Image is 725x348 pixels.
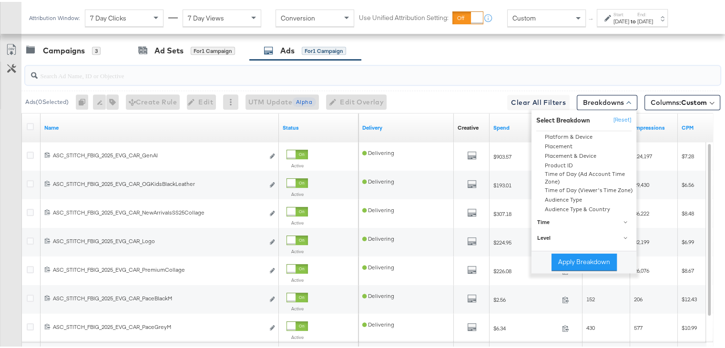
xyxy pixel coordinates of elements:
[608,111,632,126] button: [Reset]
[283,122,355,130] a: Shows the current state of your Ad.
[634,236,649,244] span: 32,199
[359,11,449,20] label: Use Unified Attribution Setting:
[493,237,558,244] span: $224.95
[362,319,394,326] span: Delivering
[281,12,315,20] span: Conversion
[682,322,697,329] span: $10.99
[76,92,93,108] div: 0
[493,266,558,273] span: $226.08
[362,290,394,297] span: Delivering
[154,43,184,54] div: Ad Sets
[302,45,346,53] div: for 1 Campaign
[286,332,308,338] label: Active
[536,114,590,123] div: Select Breakdown
[533,150,636,159] div: Placement & Device
[25,96,69,104] div: Ads ( 0 Selected)
[286,275,308,281] label: Active
[286,189,308,195] label: Active
[533,184,636,194] div: Time of Day (Viewer's Time Zone)
[533,140,636,150] div: Placement
[531,213,636,228] a: Time
[512,12,536,20] span: Custom
[362,122,450,130] a: Reflects the ability of your Ad to achieve delivery.
[681,96,707,105] span: Custom
[682,208,694,215] span: $8.48
[634,179,649,186] span: 29,430
[577,93,637,108] button: Breakdowns
[531,228,636,244] a: Level
[533,169,636,184] div: Time of Day (Ad Account Time Zone)
[43,43,85,54] div: Campaigns
[44,122,275,130] a: Ad Name.
[53,293,264,300] div: ASC_STITCH_FBIG_2025_EVG_CAR_PaceBlackM
[92,45,101,53] div: 3
[286,218,308,224] label: Active
[533,194,636,203] div: Audience Type
[188,12,224,20] span: 7 Day Views
[634,265,649,272] span: 26,076
[682,236,694,244] span: $6.99
[682,151,694,158] span: $7.28
[286,304,308,310] label: Active
[586,294,595,301] span: 152
[362,147,394,154] span: Delivering
[634,208,649,215] span: 36,222
[493,151,558,158] span: $903.57
[537,233,632,240] div: Level
[362,205,394,212] span: Delivering
[682,265,694,272] span: $8.67
[637,16,653,23] div: [DATE]
[533,159,636,169] div: Product ID
[53,150,264,157] div: ASC_STITCH_FBIG_2025_EVG_CAR_GenAI
[634,122,674,130] a: The number of times your ad was served. On mobile apps an ad is counted as served the first time ...
[651,96,707,105] span: Columns:
[629,16,637,23] strong: to
[38,61,658,79] input: Search Ad Name, ID or Objective
[458,122,479,130] div: Creative
[191,45,235,53] div: for 1 Campaign
[493,323,558,330] span: $6.34
[682,179,694,186] span: $6.56
[644,93,720,108] button: Columns:Custom
[458,122,479,130] a: Shows the creative associated with your ad.
[53,207,264,215] div: ASC_STITCH_FBIG_2025_EVG_CAR_NewArrivalsSS25Collage
[533,131,636,140] div: Platform & Device
[53,321,264,329] div: ASC_STITCH_FBIG_2025_EVG_CAR_PaceGreyM
[286,246,308,253] label: Active
[362,176,394,183] span: Delivering
[637,10,653,16] label: End:
[537,216,632,224] div: Time
[362,233,394,240] span: Delivering
[682,294,697,301] span: $12.43
[53,235,264,243] div: ASC_STITCH_FBIG_2025_EVG_CAR_Logo
[493,294,558,301] span: $2.56
[634,151,652,158] span: 124,197
[587,16,596,20] span: ↑
[613,16,629,23] div: [DATE]
[613,10,629,16] label: Start:
[280,43,295,54] div: Ads
[362,262,394,269] span: Delivering
[493,122,579,130] a: The total amount spent to date.
[53,264,264,272] div: ASC_STITCH_FBIG_2025_EVG_CAR_PremiumCollage
[634,322,643,329] span: 577
[29,13,80,20] div: Attribution Window:
[90,12,126,20] span: 7 Day Clicks
[634,294,643,301] span: 206
[507,93,570,108] button: Clear All Filters
[511,95,566,107] span: Clear All Filters
[53,178,264,186] div: ASC_STITCH_FBIG_2025_EVG_CAR_OGKidsBlackLeather
[493,208,558,215] span: $307.18
[286,161,308,167] label: Active
[682,122,722,130] a: The average cost you've paid to have 1,000 impressions of your ad.
[551,252,617,269] button: Apply Breakdown
[586,322,595,329] span: 430
[493,180,558,187] span: $193.01
[533,203,636,213] div: Audience Type & Country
